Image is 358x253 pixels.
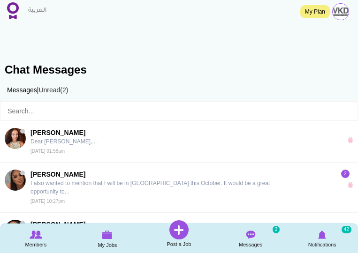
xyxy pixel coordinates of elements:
[215,225,287,252] a: Messages Messages 2
[98,240,117,250] span: My Jobs
[30,220,274,229] span: [PERSON_NAME]
[7,2,19,19] img: Home
[5,220,26,241] img: Polina Amanova
[348,182,356,187] a: x
[72,225,144,252] a: My Jobs My Jobs
[25,240,46,249] span: Members
[239,240,262,249] span: Messages
[30,170,274,179] span: [PERSON_NAME]
[30,149,65,154] small: [DATE] 01:58am
[308,240,336,249] span: Notifications
[286,225,358,252] a: Notifications Notifications 42
[30,128,274,137] span: [PERSON_NAME]
[38,86,68,94] a: Unread(2)
[30,199,65,204] small: [DATE] 10:27pm
[5,64,358,76] h1: Chat Messages
[102,231,113,239] img: My Jobs
[30,231,42,239] img: Browse Members
[167,239,191,249] span: Post a Job
[273,226,280,233] small: 2
[37,86,69,94] span: |
[246,231,255,239] img: Messages
[143,220,215,249] a: Post a Job Post a Job
[169,220,189,239] img: Post a Job
[23,1,51,20] a: العربية
[5,170,26,191] img: Lara Fonseca Petito
[30,137,274,146] p: Dear [PERSON_NAME],...
[5,128,26,149] img: Fiyori Halefom
[348,137,356,142] a: x
[30,179,274,196] p: I also wanted to mention that I will be in [GEOGRAPHIC_DATA] this October. It would be a great op...
[341,170,350,178] span: 2
[342,226,351,233] small: 42
[300,5,330,18] a: My Plan
[318,231,326,239] img: Notifications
